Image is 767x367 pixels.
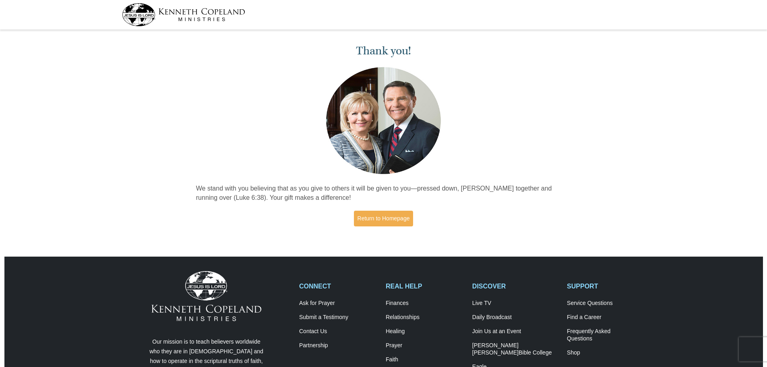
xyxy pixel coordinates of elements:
[386,314,464,321] a: Relationships
[122,3,245,26] img: kcm-header-logo.svg
[386,356,464,363] a: Faith
[519,349,552,356] span: Bible College
[567,300,645,307] a: Service Questions
[567,349,645,357] a: Shop
[567,328,645,342] a: Frequently AskedQuestions
[354,211,413,226] a: Return to Homepage
[567,314,645,321] a: Find a Career
[196,184,571,203] p: We stand with you believing that as you give to others it will be given to you—pressed down, [PER...
[472,314,558,321] a: Daily Broadcast
[151,271,261,321] img: Kenneth Copeland Ministries
[386,282,464,290] h2: REAL HELP
[324,65,443,176] img: Kenneth and Gloria
[567,282,645,290] h2: SUPPORT
[472,300,558,307] a: Live TV
[386,300,464,307] a: Finances
[386,328,464,335] a: Healing
[299,328,377,335] a: Contact Us
[386,342,464,349] a: Prayer
[196,44,571,58] h1: Thank you!
[472,282,558,290] h2: DISCOVER
[472,328,558,335] a: Join Us at an Event
[299,314,377,321] a: Submit a Testimony
[299,300,377,307] a: Ask for Prayer
[472,342,558,357] a: [PERSON_NAME] [PERSON_NAME]Bible College
[299,282,377,290] h2: CONNECT
[299,342,377,349] a: Partnership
